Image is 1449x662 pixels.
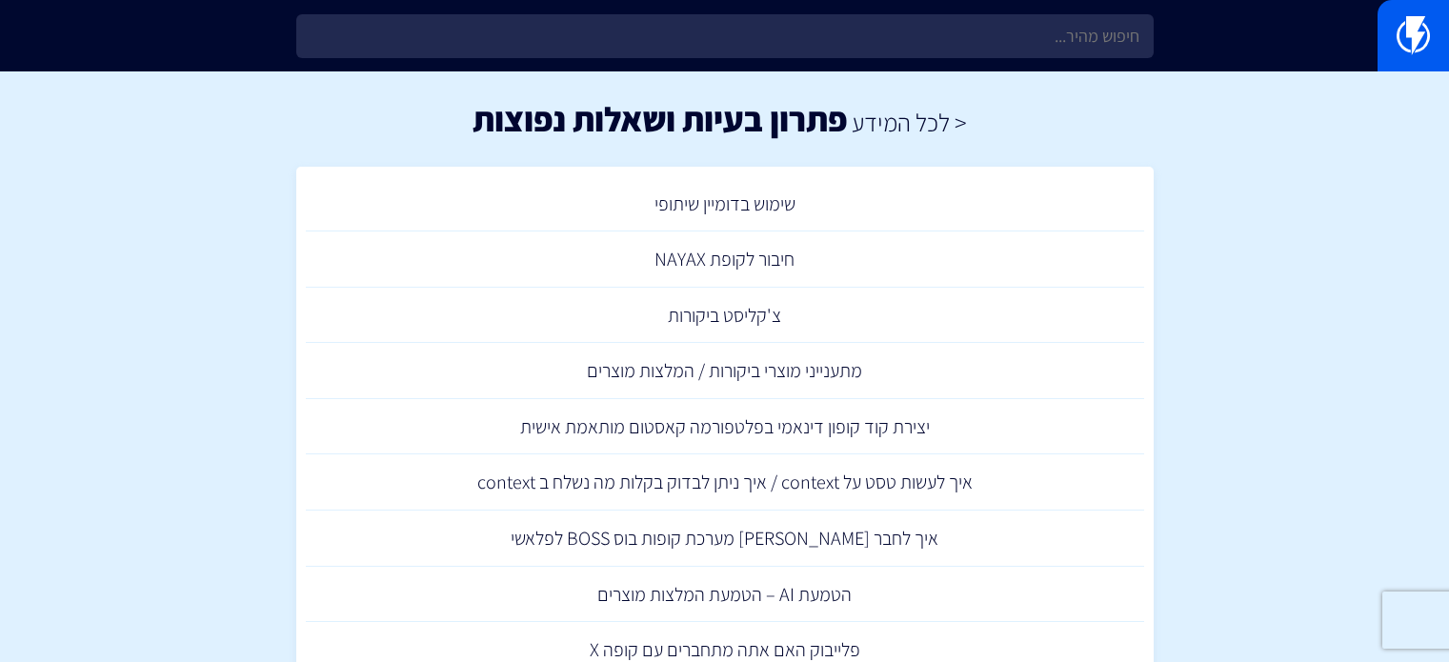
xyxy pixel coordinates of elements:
[306,511,1144,567] a: איך לחבר [PERSON_NAME] מערכת קופות בוס BOSS לפלאשי
[306,399,1144,455] a: יצירת קוד קופון דינאמי בפלטפורמה קאסטום מותאמת אישית
[473,100,847,138] h1: פתרון בעיות ושאלות נפוצות
[296,14,1154,58] input: חיפוש מהיר...
[306,567,1144,623] a: הטמעת AI – הטמעת המלצות מוצרים
[306,176,1144,232] a: שימוש בדומיין שיתופי
[306,231,1144,288] a: חיבור לקופת NAYAX
[306,454,1144,511] a: איך לעשות טסט על context / איך ניתן לבדוק בקלות מה נשלח ב context
[306,343,1144,399] a: מתענייני מוצרי ביקורות / המלצות מוצרים
[306,288,1144,344] a: צ'קליסט ביקורות
[852,106,967,138] a: < לכל המידע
